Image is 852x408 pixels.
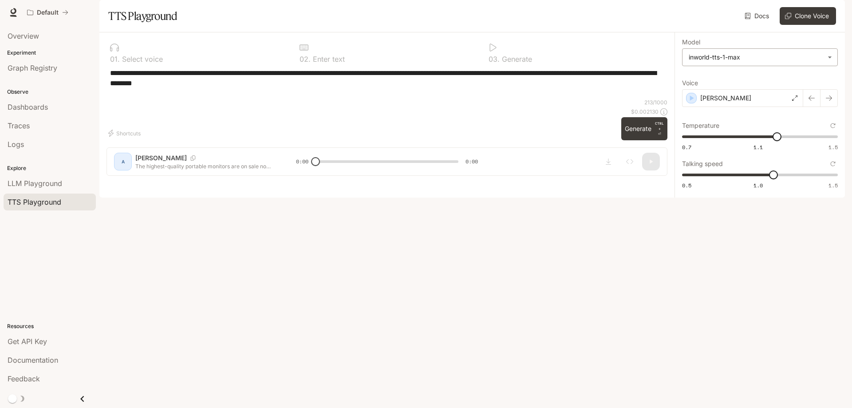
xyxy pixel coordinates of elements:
[828,143,838,151] span: 1.5
[106,126,144,140] button: Shortcuts
[828,159,838,169] button: Reset to default
[780,7,836,25] button: Clone Voice
[500,55,532,63] p: Generate
[682,161,723,167] p: Talking speed
[682,39,700,45] p: Model
[682,143,691,151] span: 0.7
[110,55,120,63] p: 0 1 .
[682,123,719,129] p: Temperature
[621,117,667,140] button: GenerateCTRL +⏎
[655,121,664,137] p: ⏎
[108,7,177,25] h1: TTS Playground
[828,121,838,131] button: Reset to default
[828,182,838,189] span: 1.5
[682,182,691,189] span: 0.5
[743,7,773,25] a: Docs
[682,49,837,66] div: inworld-tts-1-max
[300,55,311,63] p: 0 2 .
[23,4,72,21] button: All workspaces
[489,55,500,63] p: 0 3 .
[644,99,667,106] p: 213 / 1000
[682,80,698,86] p: Voice
[37,9,59,16] p: Default
[700,94,751,103] p: [PERSON_NAME]
[311,55,345,63] p: Enter text
[689,53,823,62] div: inworld-tts-1-max
[120,55,163,63] p: Select voice
[655,121,664,131] p: CTRL +
[753,143,763,151] span: 1.1
[753,182,763,189] span: 1.0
